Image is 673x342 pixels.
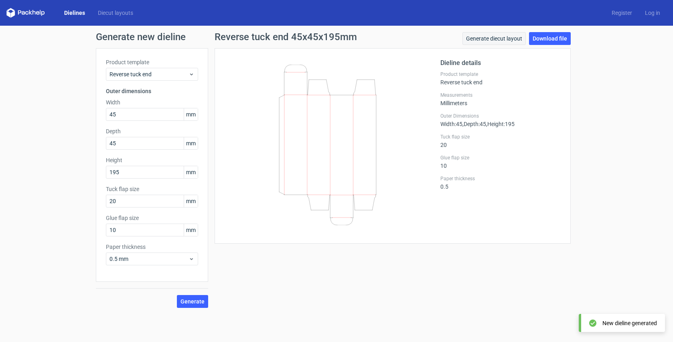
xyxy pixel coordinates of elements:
a: Diecut layouts [91,9,140,17]
div: Reverse tuck end [440,71,561,85]
a: Dielines [58,9,91,17]
div: Millimeters [440,92,561,106]
span: Generate [180,299,205,304]
h3: Outer dimensions [106,87,198,95]
label: Product template [106,58,198,66]
span: , Height : 195 [486,121,515,127]
h1: Reverse tuck end 45x45x195mm [215,32,357,42]
a: Register [605,9,639,17]
label: Paper thickness [440,175,561,182]
label: Glue flap size [106,214,198,222]
div: New dieline generated [602,319,657,327]
span: Reverse tuck end [109,70,189,78]
span: mm [184,195,198,207]
div: 10 [440,155,561,169]
label: Width [106,98,198,106]
h2: Dieline details [440,58,561,68]
span: mm [184,137,198,149]
div: 0.5 [440,175,561,190]
a: Generate diecut layout [462,32,526,45]
label: Paper thickness [106,243,198,251]
label: Glue flap size [440,155,561,161]
span: mm [184,108,198,120]
label: Product template [440,71,561,77]
label: Tuck flap size [106,185,198,193]
label: Outer Dimensions [440,113,561,119]
label: Height [106,156,198,164]
label: Measurements [440,92,561,98]
label: Tuck flap size [440,134,561,140]
label: Depth [106,127,198,135]
button: Generate [177,295,208,308]
div: 20 [440,134,561,148]
span: 0.5 mm [109,255,189,263]
a: Log in [639,9,667,17]
span: mm [184,224,198,236]
span: , Depth : 45 [462,121,486,127]
span: mm [184,166,198,178]
span: Width : 45 [440,121,462,127]
h1: Generate new dieline [96,32,577,42]
a: Download file [529,32,571,45]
